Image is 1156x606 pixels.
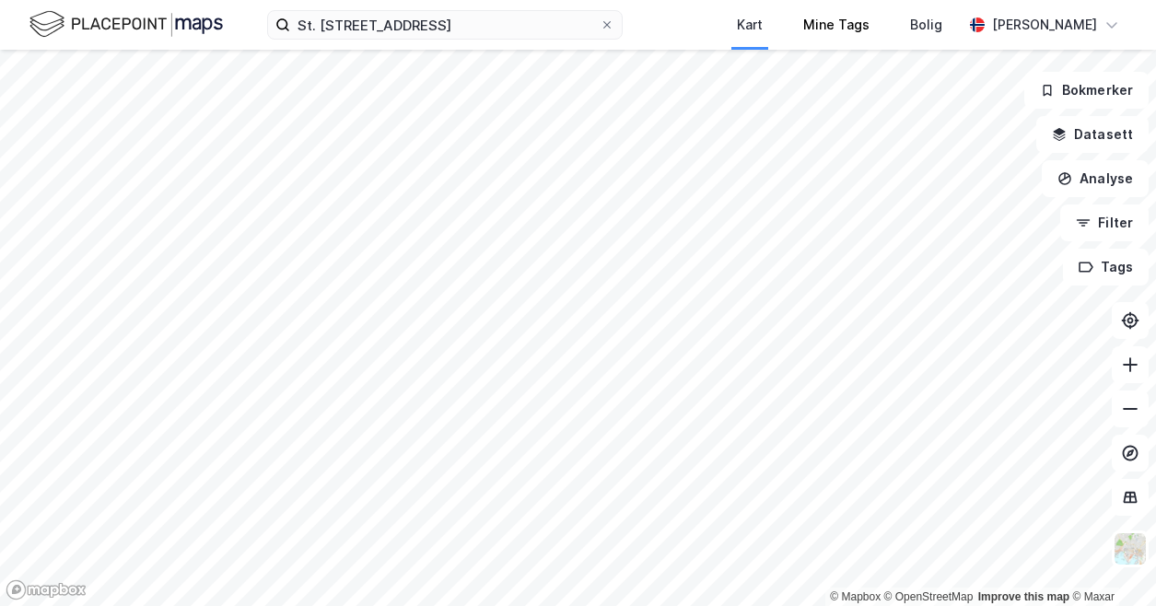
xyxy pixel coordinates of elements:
[737,14,763,36] div: Kart
[1064,518,1156,606] div: Kontrollprogram for chat
[803,14,870,36] div: Mine Tags
[884,590,974,603] a: OpenStreetMap
[830,590,881,603] a: Mapbox
[978,590,1069,603] a: Improve this map
[992,14,1097,36] div: [PERSON_NAME]
[29,8,223,41] img: logo.f888ab2527a4732fd821a326f86c7f29.svg
[1024,72,1149,109] button: Bokmerker
[910,14,942,36] div: Bolig
[1042,160,1149,197] button: Analyse
[1060,204,1149,241] button: Filter
[1063,249,1149,286] button: Tags
[1064,518,1156,606] iframe: Chat Widget
[1036,116,1149,153] button: Datasett
[6,579,87,600] a: Mapbox homepage
[290,11,600,39] input: Søk på adresse, matrikkel, gårdeiere, leietakere eller personer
